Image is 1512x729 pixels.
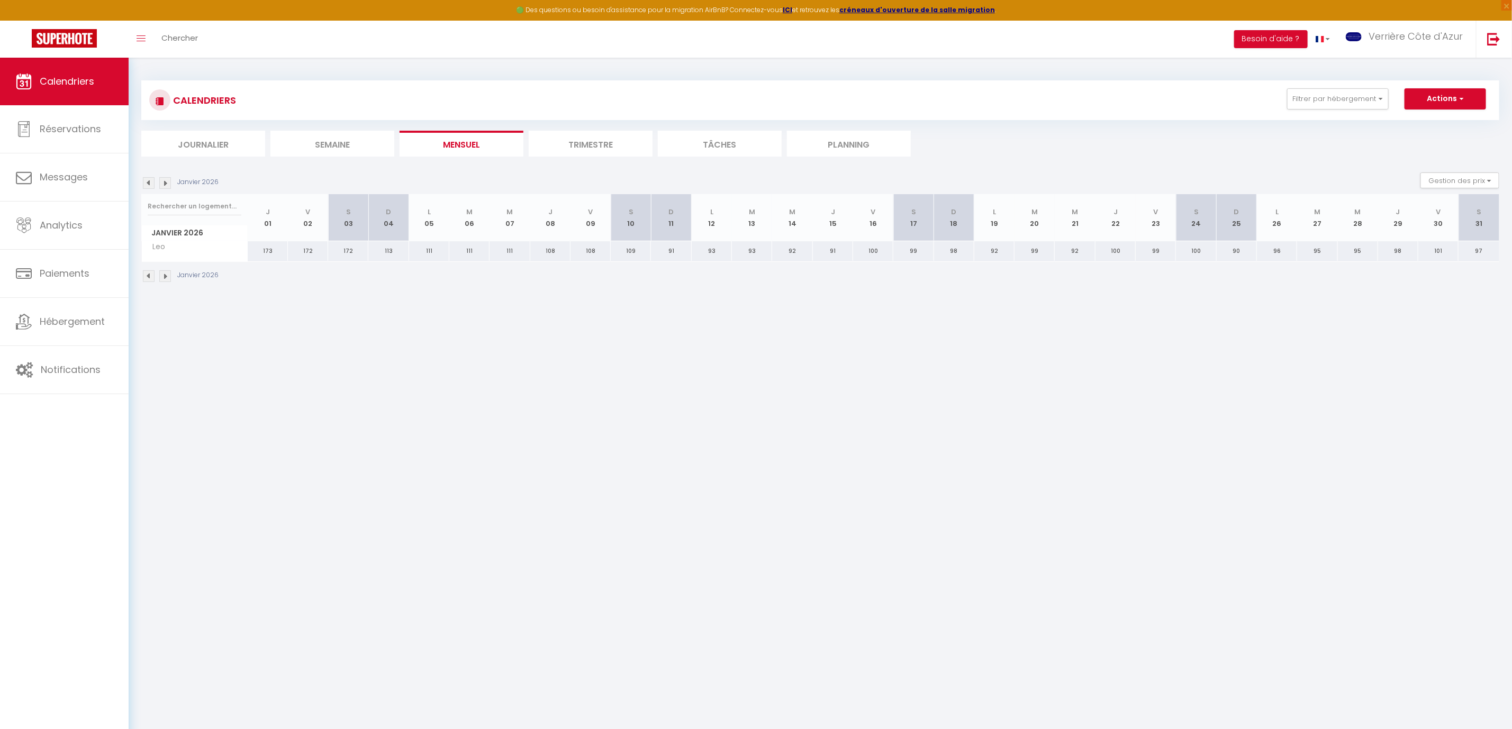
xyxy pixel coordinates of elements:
abbr: D [1234,207,1239,217]
abbr: M [1355,207,1361,217]
div: 92 [974,241,1015,261]
div: 111 [449,241,490,261]
abbr: S [629,207,633,217]
div: 93 [692,241,732,261]
input: Rechercher un logement... [148,197,241,216]
abbr: V [305,207,310,217]
abbr: L [1275,207,1279,217]
th: 12 [692,194,732,241]
a: créneaux d'ouverture de la salle migration [839,5,995,14]
th: 05 [409,194,449,241]
img: Super Booking [32,29,97,48]
a: Chercher [153,21,206,58]
button: Ouvrir le widget de chat LiveChat [8,4,40,36]
div: 172 [328,241,368,261]
abbr: J [1113,207,1118,217]
h3: CALENDRIERS [170,88,236,112]
th: 21 [1055,194,1095,241]
abbr: S [346,207,351,217]
div: 96 [1257,241,1297,261]
li: Planning [787,131,911,157]
li: Trimestre [529,131,653,157]
img: logout [1487,32,1500,45]
th: 30 [1418,194,1459,241]
th: 06 [449,194,490,241]
div: 108 [571,241,611,261]
iframe: Chat [1467,681,1504,721]
div: 100 [1176,241,1216,261]
abbr: J [1396,207,1400,217]
th: 15 [813,194,853,241]
th: 28 [1338,194,1378,241]
span: Messages [40,170,88,184]
span: Analytics [40,218,83,232]
div: 100 [853,241,893,261]
div: 108 [530,241,571,261]
span: Calendriers [40,75,94,88]
div: 90 [1217,241,1257,261]
th: 09 [571,194,611,241]
span: Paiements [40,267,89,280]
th: 16 [853,194,893,241]
a: ... Verrière Côte d'Azur [1338,21,1476,58]
abbr: M [1314,207,1320,217]
div: 100 [1095,241,1136,261]
li: Tâches [658,131,782,157]
div: 99 [893,241,934,261]
abbr: J [548,207,553,217]
div: 113 [368,241,409,261]
abbr: S [1477,207,1481,217]
abbr: V [871,207,876,217]
li: Semaine [270,131,394,157]
th: 20 [1015,194,1055,241]
p: Janvier 2026 [177,177,219,187]
abbr: D [386,207,392,217]
div: 99 [1136,241,1176,261]
th: 23 [1136,194,1176,241]
div: 99 [1015,241,1055,261]
button: Actions [1405,88,1486,110]
div: 91 [813,241,853,261]
span: Chercher [161,32,198,43]
abbr: J [266,207,270,217]
abbr: V [1154,207,1158,217]
div: 173 [248,241,288,261]
th: 03 [328,194,368,241]
th: 01 [248,194,288,241]
button: Gestion des prix [1420,172,1499,188]
th: 10 [611,194,651,241]
th: 29 [1378,194,1418,241]
button: Besoin d'aide ? [1234,30,1308,48]
th: 11 [651,194,691,241]
th: 26 [1257,194,1297,241]
li: Mensuel [400,131,523,157]
th: 17 [893,194,934,241]
th: 04 [368,194,409,241]
th: 07 [490,194,530,241]
th: 27 [1297,194,1337,241]
div: 109 [611,241,651,261]
div: 95 [1297,241,1337,261]
th: 08 [530,194,571,241]
th: 13 [732,194,772,241]
span: Janvier 2026 [142,225,247,241]
div: 98 [1378,241,1418,261]
abbr: S [1194,207,1199,217]
strong: ICI [783,5,792,14]
th: 22 [1095,194,1136,241]
button: Filtrer par hébergement [1287,88,1389,110]
div: 172 [288,241,328,261]
abbr: M [749,207,755,217]
th: 14 [772,194,812,241]
div: 111 [409,241,449,261]
abbr: V [588,207,593,217]
div: 101 [1418,241,1459,261]
th: 24 [1176,194,1216,241]
abbr: L [710,207,713,217]
div: 98 [934,241,974,261]
div: 97 [1459,241,1499,261]
div: 92 [772,241,812,261]
th: 19 [974,194,1015,241]
abbr: L [993,207,996,217]
img: ... [1346,32,1362,41]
